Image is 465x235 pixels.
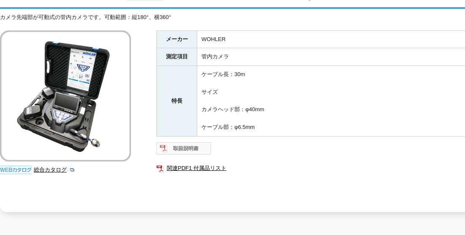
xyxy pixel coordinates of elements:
[157,66,197,137] th: 特長
[157,30,197,48] th: メーカー
[157,48,197,66] th: 測定項目
[156,142,212,155] img: 取扱説明書
[34,167,75,173] a: 総合カタログ
[156,147,212,153] a: 取扱説明書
